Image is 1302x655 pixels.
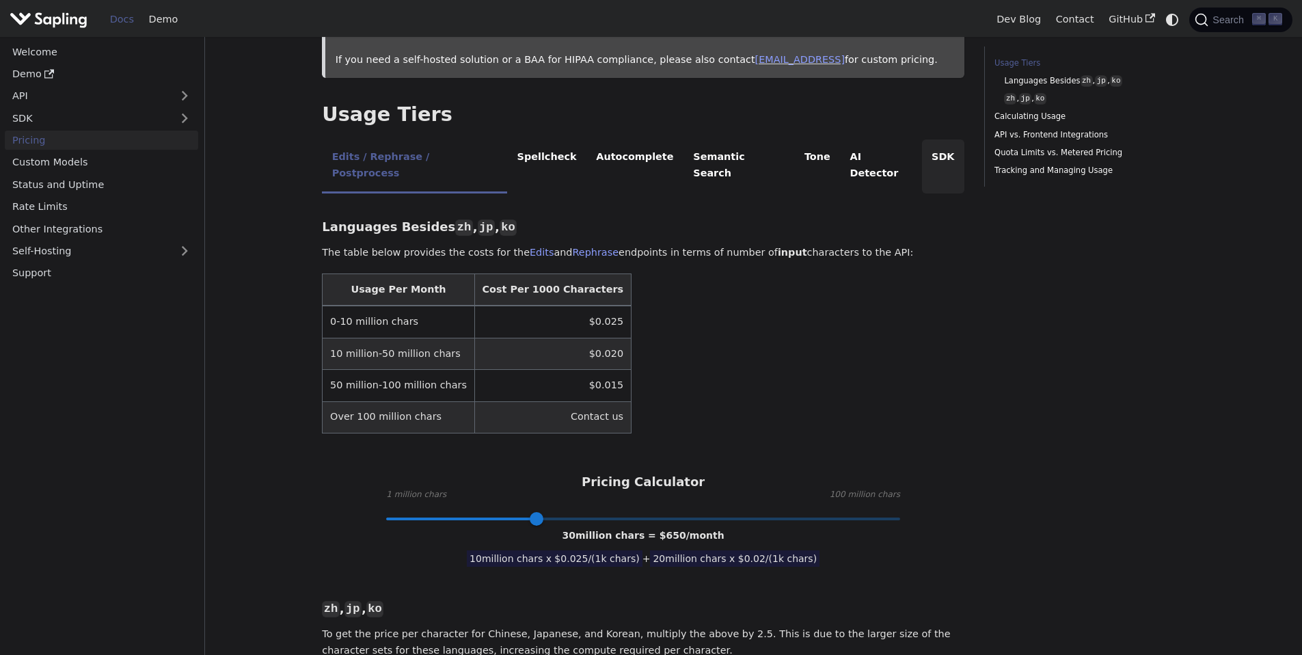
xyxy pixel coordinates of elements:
a: Rate Limits [5,197,198,217]
button: Search (Command+K) [1189,8,1292,32]
a: Demo [141,9,185,30]
th: Cost Per 1000 Characters [474,274,631,306]
a: Edits [530,247,554,258]
code: ko [366,601,383,617]
a: Dev Blog [989,9,1048,30]
code: zh [322,601,339,617]
td: 0-10 million chars [323,306,474,338]
a: Docs [103,9,141,30]
h3: , , [322,601,964,617]
li: AI Detector [840,139,922,193]
code: zh [455,219,472,236]
a: Contact [1048,9,1102,30]
a: API vs. Frontend Integrations [994,129,1180,142]
code: zh [1004,93,1016,105]
a: Calculating Usage [994,110,1180,123]
td: $0.015 [474,370,631,401]
a: Custom Models [5,152,198,172]
code: jp [1019,93,1031,105]
a: Status and Uptime [5,174,198,194]
p: The table below provides the costs for the and endpoints in terms of number of characters to the ... [322,245,964,261]
a: [EMAIL_ADDRESS] [755,54,845,65]
span: 1 million chars [386,488,446,502]
a: GitHub [1101,9,1162,30]
span: + [642,553,651,564]
span: 20 million chars x $ 0.02 /(1k chars) [650,550,819,567]
a: Usage Tiers [994,57,1180,70]
td: $0.025 [474,306,631,338]
kbd: ⌘ [1252,13,1266,25]
a: SDK [5,108,171,128]
code: jp [344,601,362,617]
a: Sapling.ai [10,10,92,29]
code: jp [1095,75,1107,87]
strong: input [778,247,807,258]
li: Edits / Rephrase / Postprocess [322,139,507,193]
td: Over 100 million chars [323,401,474,433]
span: 30 million chars = $ 650 /month [562,530,724,541]
li: Tone [795,139,841,193]
a: Tracking and Managing Usage [994,164,1180,177]
code: ko [1110,75,1122,87]
code: ko [500,219,517,236]
a: Self-Hosting [5,241,198,261]
button: Expand sidebar category 'API' [171,86,198,106]
a: Languages Besideszh,jp,ko [1004,75,1175,88]
a: zh,jp,ko [1004,92,1175,105]
td: 50 million-100 million chars [323,370,474,401]
a: API [5,86,171,106]
a: Quota Limits vs. Metered Pricing [994,146,1180,159]
p: If you need a self-hosted solution or a BAA for HIPAA compliance, please also contact for custom ... [336,52,955,68]
code: jp [478,219,495,236]
code: zh [1081,75,1093,87]
a: Pricing [5,131,198,150]
kbd: K [1269,13,1282,25]
h2: Usage Tiers [322,103,964,127]
li: SDK [922,139,964,193]
button: Switch between dark and light mode (currently system mode) [1163,10,1182,29]
h3: Pricing Calculator [582,474,705,490]
li: Autocomplete [586,139,683,193]
li: Spellcheck [507,139,586,193]
img: Sapling.ai [10,10,87,29]
a: Rephrase [572,247,619,258]
button: Expand sidebar category 'SDK' [171,108,198,128]
td: 10 million-50 million chars [323,338,474,369]
a: Demo [5,64,198,84]
a: Other Integrations [5,219,198,239]
span: 10 million chars x $ 0.025 /(1k chars) [467,550,642,567]
a: Welcome [5,42,198,62]
td: $0.020 [474,338,631,369]
th: Usage Per Month [323,274,474,306]
span: 100 million chars [830,488,900,502]
h3: Languages Besides , , [322,219,964,235]
td: Contact us [474,401,631,433]
span: Search [1208,14,1252,25]
code: ko [1034,93,1046,105]
li: Semantic Search [683,139,795,193]
a: Support [5,263,198,283]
